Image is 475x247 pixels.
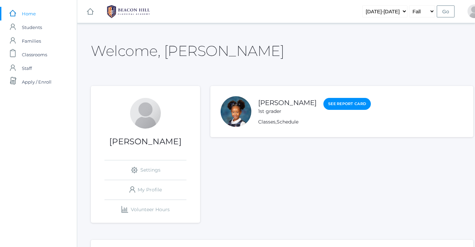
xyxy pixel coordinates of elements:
img: 1_BHCALogos-05.png [103,3,154,20]
a: Settings [104,160,186,180]
a: [PERSON_NAME] [258,99,317,107]
a: My Profile [104,180,186,200]
span: Students [22,20,42,34]
a: Volunteer Hours [104,200,186,219]
span: Classrooms [22,48,47,61]
div: Jazmine Benning [130,98,161,129]
span: Families [22,34,41,48]
a: See Report Card [323,98,371,110]
span: Home [22,7,36,20]
a: Classes [258,119,276,125]
div: , [258,118,371,126]
span: Apply / Enroll [22,75,52,89]
a: Schedule [277,119,298,125]
div: Crue Harris [221,96,251,127]
span: Staff [22,61,32,75]
h2: Welcome, [PERSON_NAME] [91,43,284,59]
div: 1st grader [258,108,317,115]
input: Go [437,5,455,17]
h1: [PERSON_NAME] [91,137,200,146]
